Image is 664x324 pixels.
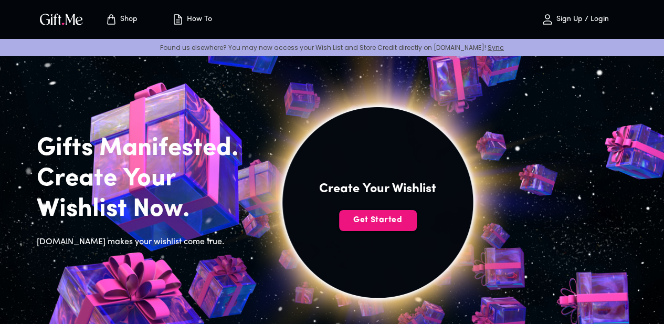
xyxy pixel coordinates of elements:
p: Shop [118,15,138,24]
button: GiftMe Logo [37,13,86,26]
p: Sign Up / Login [554,15,609,24]
img: how-to.svg [172,13,184,26]
img: GiftMe Logo [38,12,85,27]
button: How To [163,3,220,36]
p: How To [184,15,212,24]
p: Found us elsewhere? You may now access your Wish List and Store Credit directly on [DOMAIN_NAME]! [8,43,656,52]
h4: Create Your Wishlist [319,181,436,197]
button: Get Started [339,210,417,231]
span: Get Started [339,214,417,226]
h2: Wishlist Now. [37,194,255,225]
h2: Create Your [37,164,255,194]
button: Store page [92,3,150,36]
h6: [DOMAIN_NAME] makes your wishlist come true. [37,235,255,249]
h2: Gifts Manifested. [37,133,255,164]
button: Sign Up / Login [522,3,627,36]
a: Sync [488,43,504,52]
